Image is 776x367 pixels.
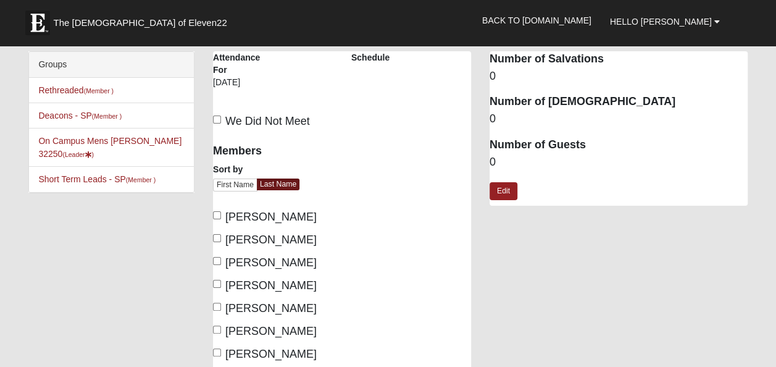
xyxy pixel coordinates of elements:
[473,5,601,36] a: Back to [DOMAIN_NAME]
[257,179,299,190] a: Last Name
[213,326,221,334] input: [PERSON_NAME]
[62,151,94,158] small: (Leader )
[351,51,390,64] label: Schedule
[490,69,748,85] dd: 0
[19,4,266,35] a: The [DEMOGRAPHIC_DATA] of Eleven22
[38,174,156,184] a: Short Term Leads - SP(Member )
[29,52,194,78] div: Groups
[213,280,221,288] input: [PERSON_NAME]
[490,94,748,110] dt: Number of [DEMOGRAPHIC_DATA]
[213,116,221,124] input: We Did Not Meet
[53,17,227,29] span: The [DEMOGRAPHIC_DATA] of Eleven22
[490,111,748,127] dd: 0
[490,137,748,153] dt: Number of Guests
[38,85,114,95] a: Rethreaded(Member )
[213,234,221,242] input: [PERSON_NAME]
[601,6,729,37] a: Hello [PERSON_NAME]
[225,234,317,246] span: [PERSON_NAME]
[213,163,243,175] label: Sort by
[225,325,317,337] span: [PERSON_NAME]
[225,256,317,269] span: [PERSON_NAME]
[490,154,748,171] dd: 0
[213,179,257,192] a: First Name
[490,182,517,200] a: Edit
[225,211,317,223] span: [PERSON_NAME]
[213,76,264,97] div: [DATE]
[213,257,221,265] input: [PERSON_NAME]
[25,11,50,35] img: Eleven22 logo
[38,136,181,159] a: On Campus Mens [PERSON_NAME] 32250(Leader)
[225,279,317,292] span: [PERSON_NAME]
[126,176,156,183] small: (Member )
[610,17,712,27] span: Hello [PERSON_NAME]
[225,115,310,127] span: We Did Not Meet
[213,303,221,311] input: [PERSON_NAME]
[38,111,122,120] a: Deacons - SP(Member )
[490,51,748,67] dt: Number of Salvations
[84,87,114,95] small: (Member )
[213,145,333,158] h4: Members
[92,112,122,120] small: (Member )
[213,51,264,76] label: Attendance For
[225,302,317,314] span: [PERSON_NAME]
[213,211,221,219] input: [PERSON_NAME]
